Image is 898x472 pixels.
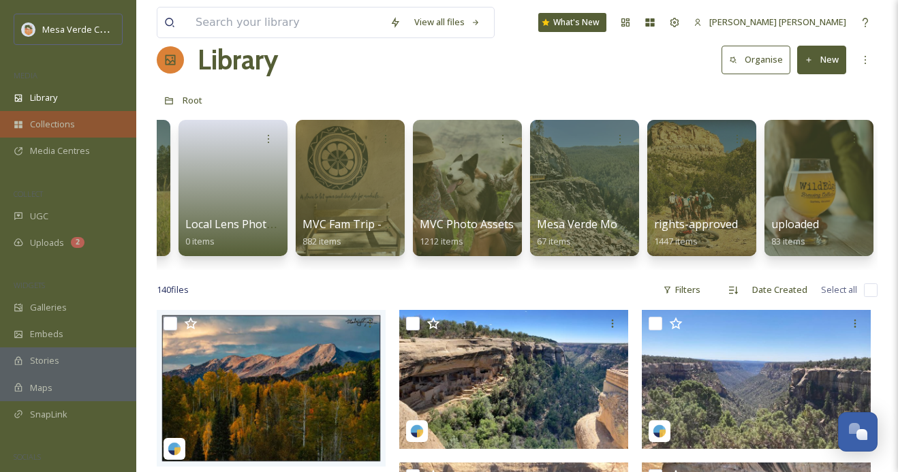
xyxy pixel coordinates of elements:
a: Mesa Verde Moments (QR Code Uploads)67 items [537,218,747,247]
span: Maps [30,381,52,394]
span: 1212 items [420,235,463,247]
span: Mesa Verde Country [42,22,126,35]
span: [PERSON_NAME] [PERSON_NAME] [709,16,846,28]
a: Local Lens Photo & Video Contest0 items [185,218,358,247]
a: uploaded83 items [771,218,819,247]
span: 882 items [303,235,341,247]
img: snapsea-logo.png [168,442,181,456]
span: 1447 items [654,235,698,247]
span: 140 file s [157,283,189,296]
span: uploaded [771,217,819,232]
span: 0 items [185,235,215,247]
img: MVC%20SnapSea%20logo%20%281%29.png [22,22,35,36]
span: Embeds [30,328,63,341]
span: 83 items [771,235,805,247]
img: rosshambleton-17985485381894732.jpg [642,310,871,449]
span: Uploads [30,236,64,249]
span: MVC Fam Trip - [DATE] [303,217,420,232]
img: marklarowephoto-6291892.jpg [157,310,386,467]
span: Mesa Verde Moments (QR Code Uploads) [537,217,747,232]
span: Library [30,91,57,104]
span: Stories [30,354,59,367]
div: Filters [656,277,707,303]
span: Media Centres [30,144,90,157]
span: 67 items [537,235,571,247]
a: What's New [538,13,606,32]
img: rosshambleton-18529904776015905.jpg [399,310,628,449]
img: snapsea-logo.png [410,424,424,438]
a: MVC Photo Assets1212 items [420,218,514,247]
a: [PERSON_NAME] [PERSON_NAME] [687,9,853,35]
span: UGC [30,210,48,223]
input: Search your library [189,7,383,37]
span: MEDIA [14,70,37,80]
span: WIDGETS [14,280,45,290]
span: MVC Photo Assets [420,217,514,232]
span: Galleries [30,301,67,314]
button: Organise [722,46,790,74]
button: New [797,46,846,74]
a: rights-approved1447 items [654,218,738,247]
a: MVC Fam Trip - [DATE]882 items [303,218,420,247]
img: snapsea-logo.png [653,424,666,438]
span: rights-approved [654,217,738,232]
div: 2 [71,237,84,248]
span: Root [183,94,202,106]
span: COLLECT [14,189,43,199]
span: SOCIALS [14,452,41,462]
a: Root [183,92,202,108]
span: SnapLink [30,408,67,421]
span: Collections [30,118,75,131]
a: View all files [407,9,487,35]
a: Library [198,40,278,80]
span: Local Lens Photo & Video Contest [185,217,358,232]
span: Select all [821,283,857,296]
button: Open Chat [838,412,878,452]
div: Date Created [745,277,814,303]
